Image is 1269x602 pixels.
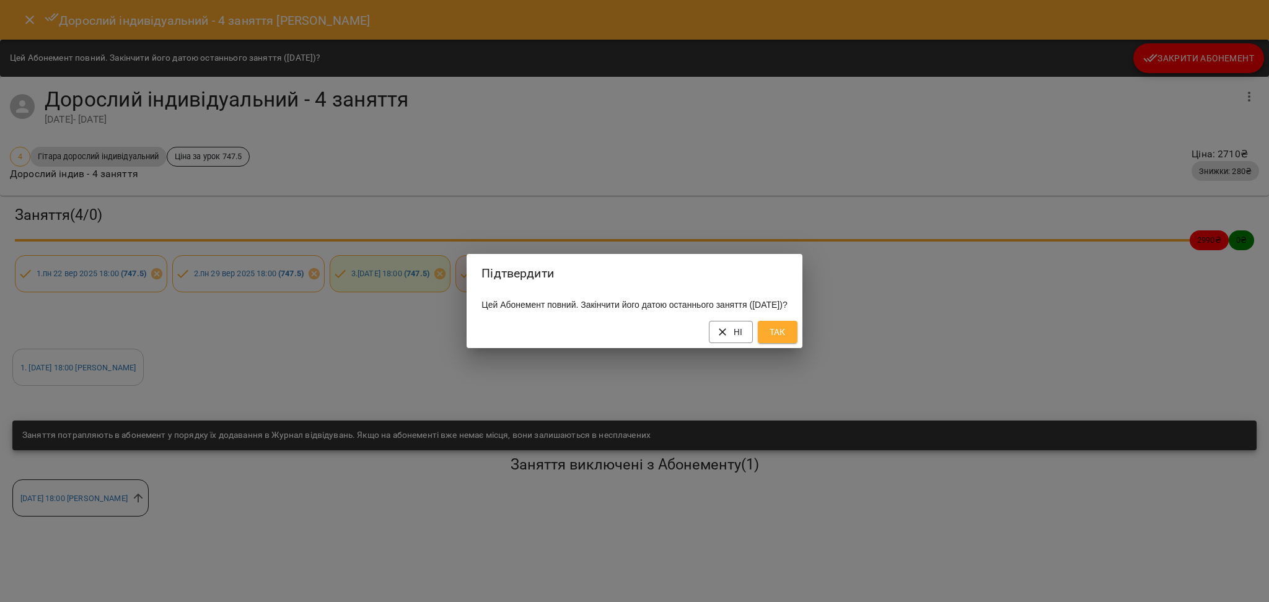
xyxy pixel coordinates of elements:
div: Цей Абонемент повний. Закінчити його датою останнього заняття ([DATE])? [467,294,802,316]
button: Так [758,321,797,343]
span: Так [768,325,788,339]
button: Ні [709,321,753,343]
span: Ні [719,325,743,339]
h2: Підтвердити [481,264,787,283]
